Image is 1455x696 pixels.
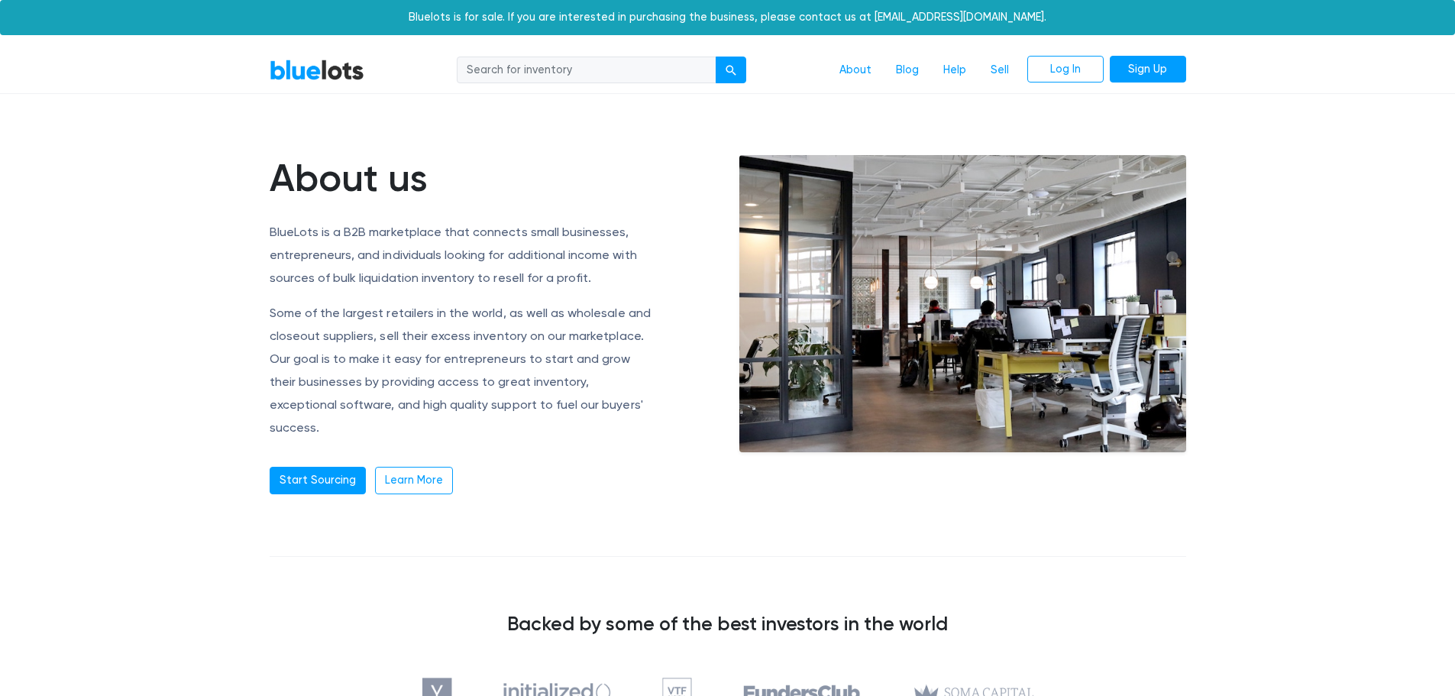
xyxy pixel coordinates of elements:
[931,56,978,85] a: Help
[270,302,655,439] p: Some of the largest retailers in the world, as well as wholesale and closeout suppliers, sell the...
[270,155,655,201] h1: About us
[884,56,931,85] a: Blog
[270,221,655,290] p: BlueLots is a B2B marketplace that connects small businesses, entrepreneurs, and individuals look...
[739,155,1186,453] img: office-e6e871ac0602a9b363ffc73e1d17013cb30894adc08fbdb38787864bb9a1d2fe.jpg
[270,612,1186,635] h3: Backed by some of the best investors in the world
[457,57,716,84] input: Search for inventory
[827,56,884,85] a: About
[978,56,1021,85] a: Sell
[270,59,364,81] a: BlueLots
[375,467,453,494] a: Learn More
[270,467,366,494] a: Start Sourcing
[1027,56,1104,83] a: Log In
[1110,56,1186,83] a: Sign Up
